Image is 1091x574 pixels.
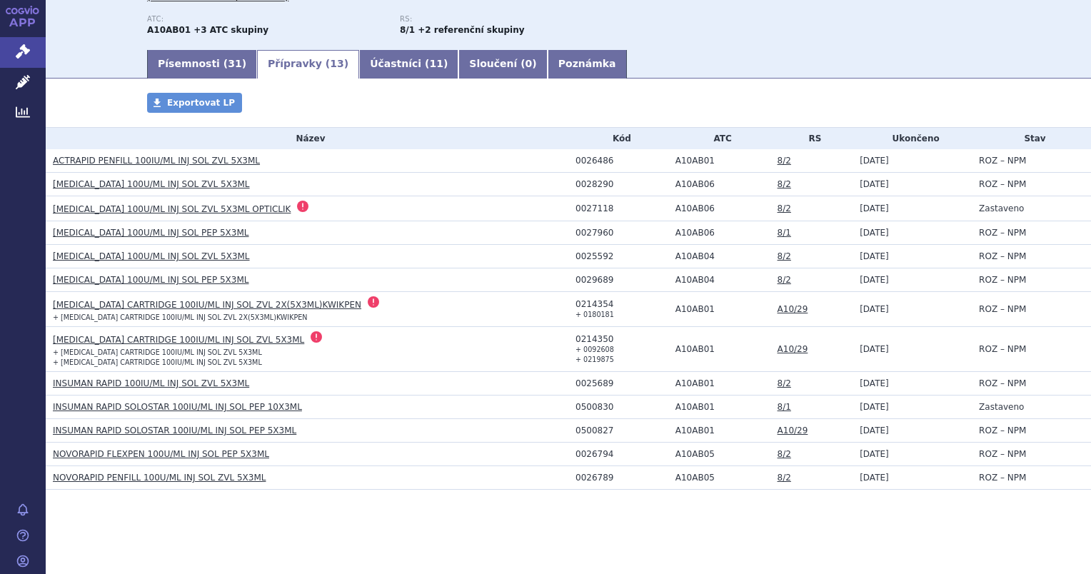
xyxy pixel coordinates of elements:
td: LIDSKÝ INSULIN [668,396,770,419]
span: Registrace tohoto přípravku byla zrušena. [368,296,379,308]
a: 8/2 [778,251,791,261]
a: INSUMAN RAPID 100IU/ML INJ SOL ZVL 5X3ML [53,378,249,388]
th: Ukončeno [853,128,972,149]
td: ROZ – NPM [972,466,1091,490]
span: [DATE] [860,473,889,483]
span: 13 [330,58,343,69]
td: INSULIN ASPART [668,466,770,490]
a: [MEDICAL_DATA] CARTRIDGE 100IU/ML INJ SOL ZVL 2X(5X3ML)KWIKPEN [53,300,361,310]
div: 0029689 [575,275,668,285]
small: + 0219875 [575,356,614,363]
a: Sloučení (0) [458,50,547,79]
th: RS [770,128,853,149]
span: [DATE] [860,251,889,261]
td: Zastaveno [972,396,1091,419]
span: 11 [429,58,443,69]
p: RS: [400,15,638,24]
td: INSULIN LISPRO [668,245,770,268]
a: ACTRAPID PENFILL 100IU/ML INJ SOL ZVL 5X3ML [53,156,260,166]
td: ROZ – NPM [972,292,1091,327]
p: ATC: [147,15,386,24]
span: [DATE] [860,402,889,412]
div: 0500827 [575,426,668,435]
div: 0500830 [575,402,668,412]
td: INSULIN ASPART [668,443,770,466]
span: [DATE] [860,426,889,435]
a: A10/29 [778,304,808,314]
a: 8/1 [778,228,791,238]
div: 0027960 [575,228,668,238]
div: 0026789 [575,473,668,483]
th: Kód [568,128,668,149]
strong: LIDSKÝ INSULIN [147,25,191,35]
span: 31 [228,58,241,69]
a: INSUMAN RAPID SOLOSTAR 100IU/ML INJ SOL PEP 5X3ML [53,426,296,435]
div: 0026794 [575,449,668,459]
a: NOVORAPID PENFILL 100U/ML INJ SOL ZVL 5X3ML [53,473,266,483]
td: ROZ – NPM [972,149,1091,173]
a: 8/1 [778,402,791,412]
td: ROZ – NPM [972,443,1091,466]
span: [DATE] [860,156,889,166]
a: 8/2 [778,378,791,388]
a: Poznámka [548,50,627,79]
div: 0025689 [575,378,668,388]
a: A10/29 [778,426,808,435]
td: INSULIN GLULISIN [668,173,770,196]
a: Exportovat LP [147,93,242,113]
small: + 0180181 [575,311,614,318]
td: LIDSKÝ INSULIN [668,419,770,443]
span: Exportovat LP [167,98,235,108]
span: [DATE] [860,179,889,189]
a: 8/2 [778,203,791,213]
td: ROZ – NPM [972,268,1091,292]
td: LIDSKÝ INSULIN [668,149,770,173]
div: 0026486 [575,156,668,166]
small: + [MEDICAL_DATA] CARTRIDGE 100IU/ML INJ SOL ZVL 5X3ML [53,348,262,356]
small: + [MEDICAL_DATA] CARTRIDGE 100IU/ML INJ SOL ZVL 5X3ML [53,358,262,366]
a: [MEDICAL_DATA] 100U/ML INJ SOL ZVL 5X3ML [53,179,250,189]
a: 8/2 [778,275,791,285]
small: + [MEDICAL_DATA] CARTRIDGE 100IU/ML INJ SOL ZVL 2X(5X3ML)KWIKPEN [53,313,307,321]
a: NOVORAPID FLEXPEN 100U/ML INJ SOL PEP 5X3ML [53,449,269,459]
td: ROZ – NPM [972,221,1091,245]
strong: +3 ATC skupiny [193,25,268,35]
div: 0214350 [575,334,668,344]
td: INSULIN LISPRO [668,268,770,292]
a: 8/2 [778,473,791,483]
span: 0 [526,58,533,69]
small: + 0092608 [575,346,614,353]
th: Název [46,128,568,149]
span: Registrace tohoto přípravku byla zrušena. [297,201,308,212]
td: LIDSKÝ INSULIN [668,372,770,396]
th: Stav [972,128,1091,149]
td: ROZ – NPM [972,173,1091,196]
span: [DATE] [860,228,889,238]
span: Registrace tohoto přípravku byla zrušena. [311,331,322,343]
strong: +2 referenční skupiny [418,25,524,35]
td: Zastaveno [972,196,1091,221]
span: [DATE] [860,378,889,388]
a: [MEDICAL_DATA] 100U/ML INJ SOL ZVL 5X3ML [53,251,250,261]
a: A10/29 [778,344,808,354]
a: 8/2 [778,156,791,166]
div: 0028290 [575,179,668,189]
span: [DATE] [860,304,889,314]
a: INSUMAN RAPID SOLOSTAR 100IU/ML INJ SOL PEP 10X3ML [53,402,302,412]
th: ATC [668,128,770,149]
td: ROZ – NPM [972,327,1091,372]
td: INSULIN GLULISIN [668,196,770,221]
a: Účastníci (11) [359,50,458,79]
span: [DATE] [860,449,889,459]
div: 0214354 [575,299,668,309]
a: [MEDICAL_DATA] 100U/ML INJ SOL PEP 5X3ML [53,228,249,238]
div: 0027118 [575,203,668,213]
td: LIDSKÝ INSULIN [668,292,770,327]
span: [DATE] [860,344,889,354]
td: ROZ – NPM [972,245,1091,268]
span: [DATE] [860,203,889,213]
td: LIDSKÝ INSULIN [668,327,770,372]
a: [MEDICAL_DATA] 100U/ML INJ SOL ZVL 5X3ML OPTICLIK [53,204,291,214]
strong: léčiva k terapii diabetu, insulin lidský - lahvičky, parent. [400,25,415,35]
td: INSULIN GLULISIN [668,221,770,245]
